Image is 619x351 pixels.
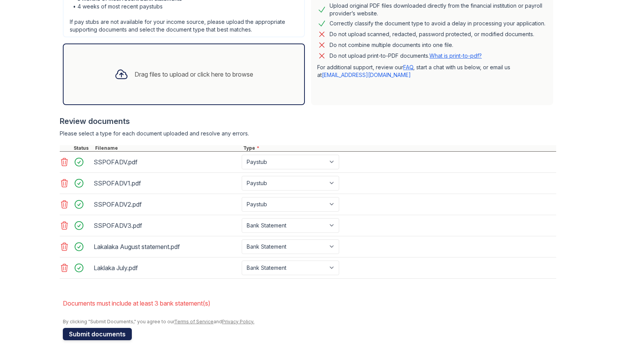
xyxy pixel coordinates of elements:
a: Terms of Service [174,319,214,324]
div: SSPOFADV.pdf [94,156,239,168]
div: Filename [94,145,242,151]
div: Drag files to upload or click here to browse [135,70,253,79]
div: Lakalaka August statement.pdf [94,241,239,253]
div: Type [242,145,556,151]
a: What is print-to-pdf? [429,52,482,59]
div: SSPOFADV3.pdf [94,219,239,232]
div: Upload original PDF files downloaded directly from the financial institution or payroll provider’... [330,2,547,17]
a: [EMAIL_ADDRESS][DOMAIN_NAME] [322,72,411,78]
p: For additional support, review our , start a chat with us below, or email us at [317,64,547,79]
div: Do not upload scanned, redacted, password protected, or modified documents. [330,30,534,39]
button: Submit documents [63,328,132,340]
div: SSPOFADV2.pdf [94,198,239,211]
div: Correctly classify the document type to avoid a delay in processing your application. [330,19,545,28]
div: Please select a type for each document uploaded and resolve any errors. [60,130,556,137]
div: Do not combine multiple documents into one file. [330,40,453,50]
div: Laklaka July.pdf [94,262,239,274]
a: FAQ [403,64,413,70]
div: SSPOFADV1.pdf [94,177,239,189]
div: Status [72,145,94,151]
p: Do not upload print-to-PDF documents. [330,52,482,60]
a: Privacy Policy. [222,319,254,324]
div: By clicking "Submit Documents," you agree to our and [63,319,556,325]
div: Review documents [60,116,556,127]
li: Documents must include at least 3 bank statement(s) [63,296,556,311]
